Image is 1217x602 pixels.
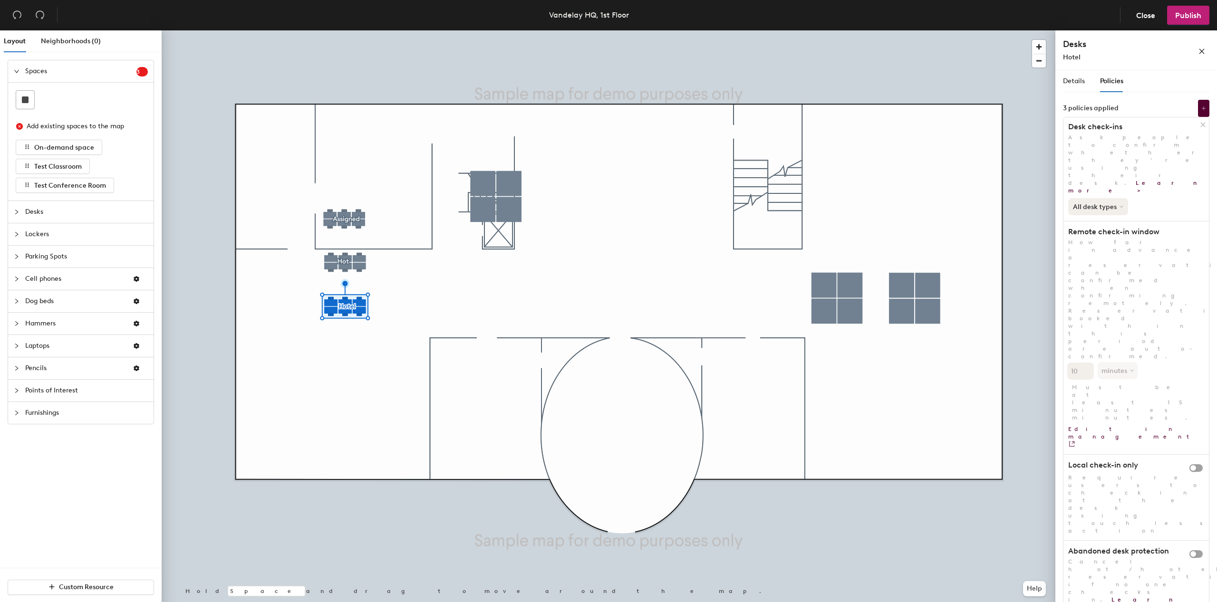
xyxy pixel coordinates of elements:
span: collapsed [14,254,19,259]
h1: Desk check-ins [1063,122,1200,132]
span: collapsed [14,343,19,349]
span: collapsed [14,388,19,393]
button: All desk types [1068,198,1128,215]
div: Add existing spaces to the map [27,121,140,132]
span: Details [1063,77,1085,85]
button: On-demand space [16,140,102,155]
span: Ask people to confirm whether they’re using their desk. [1068,134,1212,194]
button: Test Classroom [16,159,90,174]
button: Close [1128,6,1163,25]
sup: 3 [136,67,148,76]
span: collapsed [14,276,19,282]
span: undo [12,10,22,19]
span: Test Classroom [34,162,82,171]
span: collapsed [14,298,19,304]
span: Cell phones [25,268,125,290]
span: collapsed [14,365,19,371]
span: Test Conference Room [34,182,106,190]
span: close [1198,48,1205,55]
h1: Abandoned desk protection [1063,546,1196,556]
span: Policies [1100,77,1123,85]
p: Must be at least 15 minutes minutes. [1067,383,1205,421]
span: collapsed [14,321,19,326]
div: Vandelay HQ, 1st Floor [549,9,629,21]
span: Points of Interest [25,380,148,401]
button: Custom Resource [8,580,154,595]
span: Hammers [25,313,125,334]
span: Lockers [25,223,148,245]
span: Custom Resource [59,583,114,591]
span: expanded [14,68,19,74]
div: 3 policies applied [1063,105,1119,112]
button: Test Conference Room [16,178,114,193]
a: Edit in management [1063,421,1209,449]
span: Dog beds [25,290,125,312]
p: How far in advance a reservation can be confirmed when confirming remotely. Reservations booked w... [1063,239,1209,360]
span: On-demand space [34,143,94,152]
h4: Desks [1063,38,1168,50]
span: collapsed [14,410,19,416]
button: Help [1023,581,1046,596]
span: Furnishings [25,402,148,424]
button: Redo (⌘ + ⇧ + Z) [30,6,49,25]
span: Pencils [25,357,125,379]
span: Desks [25,201,148,223]
span: close-circle [16,123,23,130]
span: Layout [4,37,26,45]
button: Undo (⌘ + Z) [8,6,27,25]
span: Laptops [25,335,125,357]
h1: Remote check-in window [1063,227,1200,237]
span: 3 [136,68,148,75]
span: collapsed [14,209,19,215]
span: Neighborhoods (0) [41,37,101,45]
span: Parking Spots [25,246,148,268]
span: Spaces [25,60,136,82]
span: Hotel [1063,53,1081,61]
span: Publish [1175,11,1201,20]
button: Publish [1167,6,1209,25]
span: Close [1136,11,1155,20]
h1: Local check-in only [1063,460,1200,470]
button: minutes [1098,362,1138,379]
span: collapsed [14,231,19,237]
